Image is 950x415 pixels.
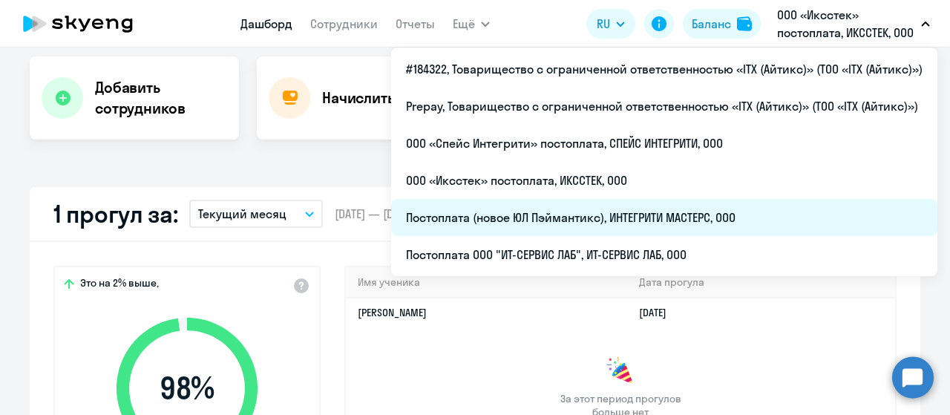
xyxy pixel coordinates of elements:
[396,16,435,31] a: Отчеты
[692,15,731,33] div: Баланс
[597,15,610,33] span: RU
[777,6,915,42] p: ООО «Иксстек» постоплата, ИКССТЕК, ООО
[198,205,286,223] p: Текущий месяц
[95,77,227,119] h4: Добавить сотрудников
[335,206,413,222] span: [DATE] — [DATE]
[586,9,635,39] button: RU
[189,200,323,228] button: Текущий месяц
[240,16,292,31] a: Дашборд
[737,16,752,31] img: balance
[639,306,678,319] a: [DATE]
[358,306,427,319] a: [PERSON_NAME]
[322,88,440,108] h4: Начислить уроки
[627,267,895,298] th: Дата прогула
[310,16,378,31] a: Сотрудники
[80,276,159,294] span: Это на 2% выше,
[606,356,635,386] img: congrats
[53,199,177,229] h2: 1 прогул за:
[453,15,475,33] span: Ещё
[770,6,937,42] button: ООО «Иксстек» постоплата, ИКССТЕК, ООО
[453,9,490,39] button: Ещё
[102,370,272,406] span: 98 %
[346,267,627,298] th: Имя ученика
[391,48,937,276] ul: Ещё
[683,9,761,39] button: Балансbalance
